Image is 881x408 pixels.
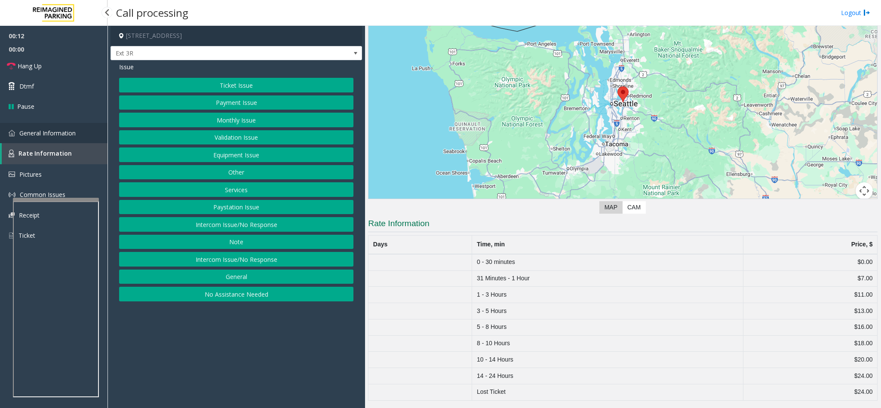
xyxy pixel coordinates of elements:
span: Ext 3R [111,46,312,60]
h4: [STREET_ADDRESS] [111,26,362,46]
button: Ticket Issue [119,78,353,92]
td: Lost Ticket [472,384,743,400]
span: General Information [19,129,76,137]
h3: Rate Information [368,218,878,232]
button: Services [119,182,353,197]
button: Validation Issue [119,130,353,145]
button: Equipment Issue [119,147,353,162]
button: Note [119,235,353,249]
img: 'icon' [9,172,15,177]
button: Payment Issue [119,95,353,110]
button: Monthly Issue [119,113,353,127]
img: 'icon' [9,130,15,136]
td: $20.00 [743,352,877,368]
td: 31 Minutes - 1 Hour [472,270,743,287]
th: Price, $ [743,235,877,254]
td: 0 - 30 minutes [472,254,743,270]
img: 'icon' [9,232,14,239]
h3: Call processing [112,2,193,23]
span: Hang Up [18,61,42,71]
td: $11.00 [743,287,877,303]
td: $16.00 [743,319,877,335]
a: Rate Information [2,143,107,164]
td: 1 - 3 Hours [472,287,743,303]
button: Intercom Issue/No Response [119,217,353,232]
img: 'icon' [9,191,15,198]
td: $13.00 [743,303,877,319]
td: 8 - 10 Hours [472,335,743,352]
td: $7.00 [743,270,877,287]
td: $24.00 [743,384,877,400]
span: Rate Information [18,149,72,157]
td: 14 - 24 Hours [472,368,743,384]
span: Dtmf [19,82,34,91]
button: No Assistance Needed [119,287,353,301]
td: $24.00 [743,368,877,384]
td: $0.00 [743,254,877,270]
button: General [119,270,353,284]
button: Other [119,165,353,180]
a: Logout [841,8,870,17]
th: Time, min [472,235,743,254]
td: 3 - 5 Hours [472,303,743,319]
button: Paystation Issue [119,200,353,215]
img: 'icon' [9,212,15,218]
span: Common Issues [20,190,65,199]
td: $18.00 [743,335,877,352]
span: Issue [119,62,134,71]
img: 'icon' [9,150,14,157]
div: 11100 Northeast 6th Street, Bellevue, WA [617,86,629,102]
td: 5 - 8 Hours [472,319,743,335]
span: Pictures [19,170,42,178]
label: CAM [622,201,646,214]
img: logout [863,8,870,17]
img: Google [371,199,399,210]
button: Map camera controls [856,182,873,199]
button: Intercom Issue/No Response [119,252,353,267]
th: Days [368,235,472,254]
a: Open this area in Google Maps (opens a new window) [371,199,399,210]
label: Map [599,201,623,214]
span: Pause [17,102,34,111]
td: 10 - 14 Hours [472,352,743,368]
